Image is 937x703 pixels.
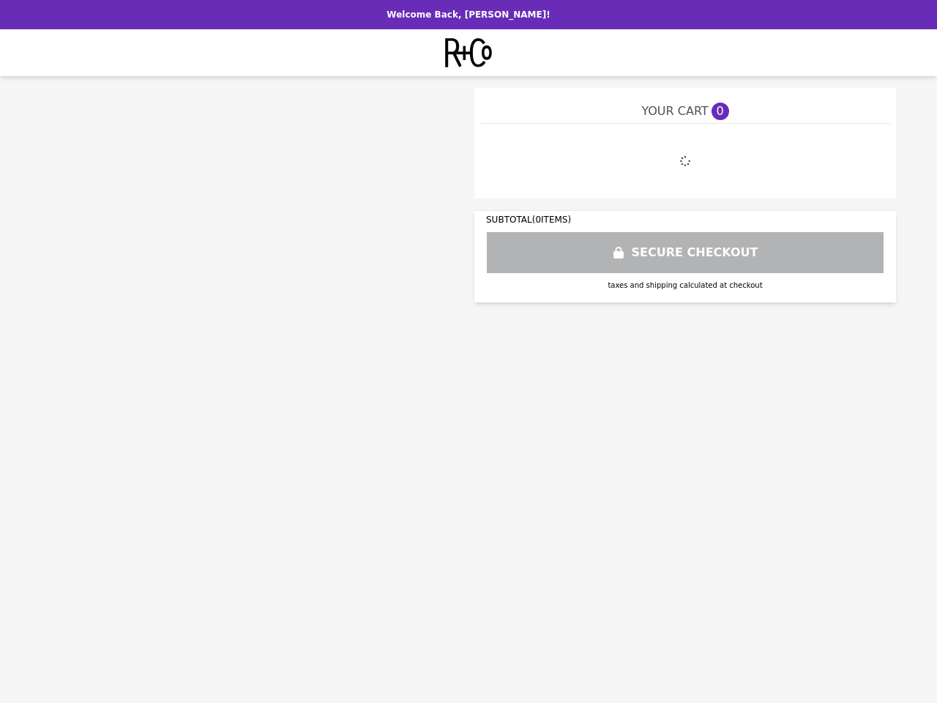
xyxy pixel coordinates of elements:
[641,103,708,120] span: YOUR CART
[532,215,571,225] span: ( 0 ITEMS)
[445,38,491,67] img: Brand Logo
[9,9,928,21] p: Welcome Back, [PERSON_NAME]!
[486,215,532,225] span: SUBTOTAL
[486,280,884,291] div: taxes and shipping calculated at checkout
[712,103,729,120] span: 0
